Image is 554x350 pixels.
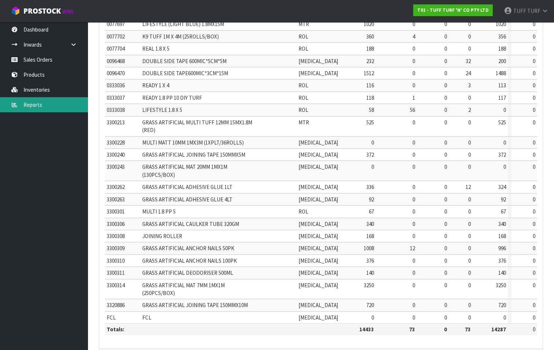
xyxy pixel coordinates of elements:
[498,45,506,52] span: 188
[444,282,447,289] span: 0
[533,302,535,309] span: 0
[107,326,124,333] strong: Totals:
[11,6,20,15] img: cube-alt.png
[496,282,506,289] span: 3250
[366,302,374,309] span: 720
[468,245,471,252] span: 0
[107,269,125,276] span: 3300311
[371,163,374,170] span: 0
[412,220,415,227] span: 0
[444,326,447,333] strong: 0
[107,245,125,252] span: 3300309
[444,233,447,240] span: 0
[298,183,338,190] span: [MEDICAL_DATA]
[298,139,338,146] span: [MEDICAL_DATA]
[107,314,116,321] span: FCL
[366,151,374,158] span: 372
[366,94,374,101] span: 118
[298,119,309,126] span: MTR
[444,70,447,77] span: 0
[468,119,471,126] span: 0
[142,21,224,28] span: LIFESTYLE (LIGHT BLUE) 1.8MX15M
[444,220,447,227] span: 0
[142,183,232,190] span: GRASS ARTIFICIAL ADHESIVE GLUE 1LT
[444,314,447,321] span: 0
[410,106,415,113] span: 56
[444,58,447,65] span: 0
[298,45,308,52] span: ROL
[107,119,125,126] span: 3300213
[412,119,415,126] span: 0
[298,21,309,28] span: MTR
[533,282,535,289] span: 0
[107,45,125,52] span: 0077704
[142,257,237,264] span: GRASS ARTIFICIAL ANCHOR NAILS 100PK
[468,139,471,146] span: 0
[533,326,535,333] span: 0
[412,282,415,289] span: 0
[412,21,415,28] span: 0
[498,302,506,309] span: 720
[366,269,374,276] span: 140
[371,314,374,321] span: 0
[409,326,415,333] strong: 73
[468,257,471,264] span: 0
[444,45,447,52] span: 0
[107,106,125,113] span: 0333038
[465,326,471,333] strong: 73
[444,94,447,101] span: 0
[412,233,415,240] span: 0
[366,58,374,65] span: 232
[107,70,125,77] span: 0096470
[444,139,447,146] span: 0
[298,58,338,65] span: [MEDICAL_DATA]
[142,58,227,65] span: DOUBLE SIDE TAPE 600MIC*5CM*5M
[369,196,374,203] span: 92
[298,245,338,252] span: [MEDICAL_DATA]
[533,269,535,276] span: 0
[142,269,233,276] span: GRASS ARTIFICIAL DEODORISER 500ML
[412,196,415,203] span: 0
[444,257,447,264] span: 0
[142,33,219,40] span: K9 TUFF 1M X 4M (25ROLLS/BOX)
[466,70,471,77] span: 24
[298,314,338,321] span: [MEDICAL_DATA]
[468,151,471,158] span: 0
[498,82,506,89] span: 113
[444,33,447,40] span: 0
[491,326,506,333] strong: 14287
[533,257,535,264] span: 0
[498,94,506,101] span: 117
[412,183,415,190] span: 0
[364,21,374,28] span: 1020
[468,45,471,52] span: 0
[107,183,125,190] span: 3300262
[107,282,125,289] span: 3300314
[298,302,338,309] span: [MEDICAL_DATA]
[366,220,374,227] span: 340
[503,163,506,170] span: 0
[498,269,506,276] span: 140
[107,58,125,65] span: 0096468
[533,33,535,40] span: 0
[366,233,374,240] span: 168
[107,163,125,170] span: 3300243
[412,82,415,89] span: 0
[366,257,374,264] span: 376
[412,94,415,101] span: 1
[533,183,535,190] span: 0
[533,82,535,89] span: 0
[417,7,489,13] strong: T01 - TUFF TURF 'N' CO PTY LTD
[533,139,535,146] span: 0
[468,220,471,227] span: 0
[468,106,471,113] span: 2
[142,208,176,215] span: MULTI 1.8 PP 5
[371,139,374,146] span: 0
[468,82,471,89] span: 3
[107,82,125,89] span: 0333036
[466,183,471,190] span: 12
[142,106,182,113] span: LIFESTYLE 1.8 X 5
[107,220,125,227] span: 3300306
[412,45,415,52] span: 0
[298,282,338,289] span: [MEDICAL_DATA]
